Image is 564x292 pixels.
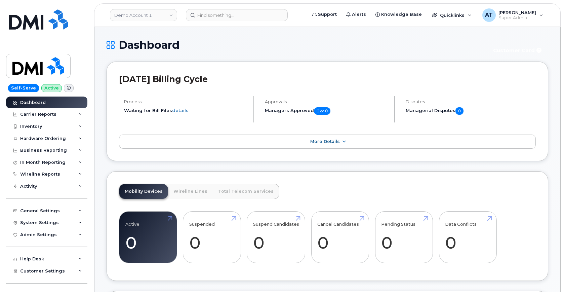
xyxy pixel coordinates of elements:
[265,107,389,115] h5: Managers Approved
[124,107,248,114] li: Waiting for Bill Files
[488,44,548,56] button: Customer Card
[189,215,235,259] a: Suspended 0
[265,99,389,104] h4: Approvals
[455,107,464,115] span: 0
[445,215,490,259] a: Data Conflicts 0
[119,74,536,84] h2: [DATE] Billing Cycle
[406,99,536,104] h4: Disputes
[125,215,171,259] a: Active 0
[381,215,427,259] a: Pending Status 0
[314,107,330,115] span: 0 of 0
[310,139,340,144] span: More Details
[213,184,279,199] a: Total Telecom Services
[124,99,248,104] h4: Process
[172,108,189,113] a: details
[168,184,213,199] a: Wireline Lines
[253,215,299,259] a: Suspend Candidates 0
[406,107,536,115] h5: Managerial Disputes
[119,184,168,199] a: Mobility Devices
[317,215,363,259] a: Cancel Candidates 0
[107,39,484,51] h1: Dashboard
